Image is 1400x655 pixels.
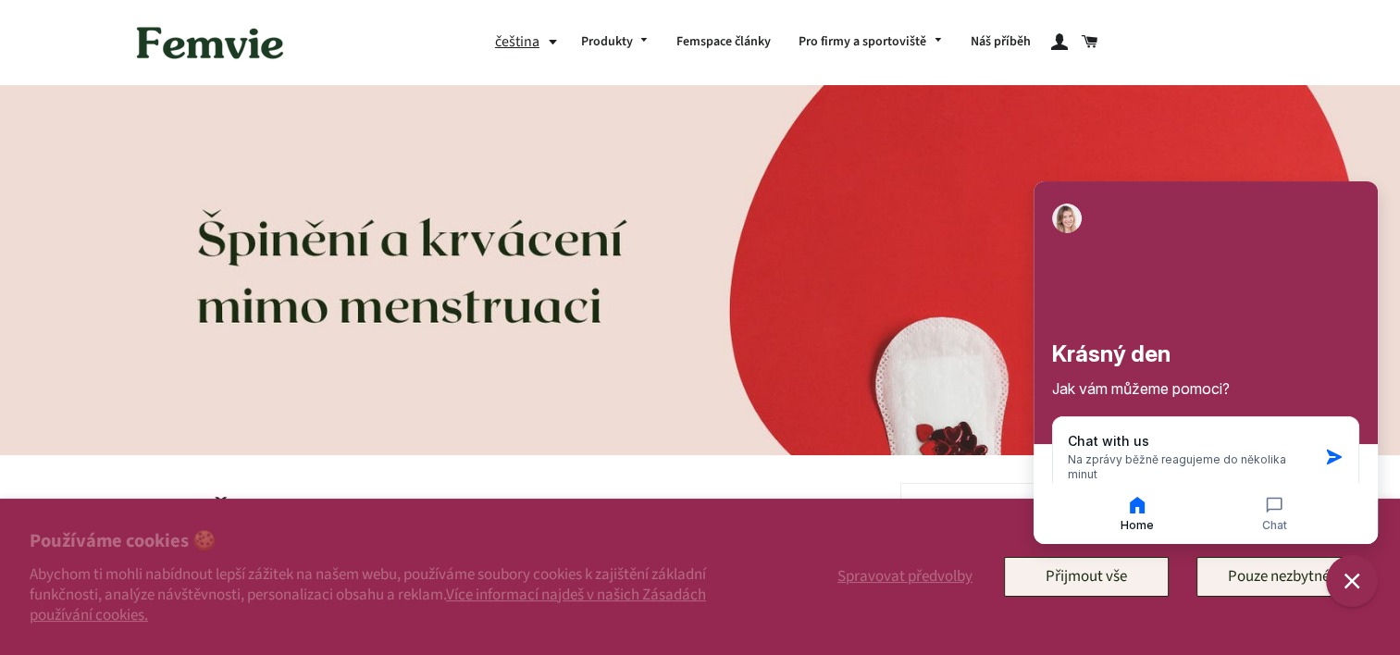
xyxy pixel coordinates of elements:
a: Femspace články [663,19,785,67]
span: Spravovat předvolby [837,565,973,587]
img: Femvie [127,14,293,71]
button: Pouze nezbytné [1196,557,1361,596]
a: Produkty [567,19,663,67]
button: Spravovat předvolby [834,557,976,596]
h1: Špinění a krvácení mimo menstruaci [46,492,873,537]
a: Pro firmy a sportoviště [785,19,957,67]
a: Náš příběh [957,19,1045,67]
button: Přijmout vše [1004,557,1169,596]
h2: Používáme cookies 🍪 [30,528,767,555]
a: Více informací najdeš v našich Zásadách používání cookies. [30,584,706,626]
button: čeština [495,30,567,55]
p: Abychom ti mohli nabídnout lepší zážitek na našem webu, používáme soubory cookies k zajištění zák... [30,564,767,625]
